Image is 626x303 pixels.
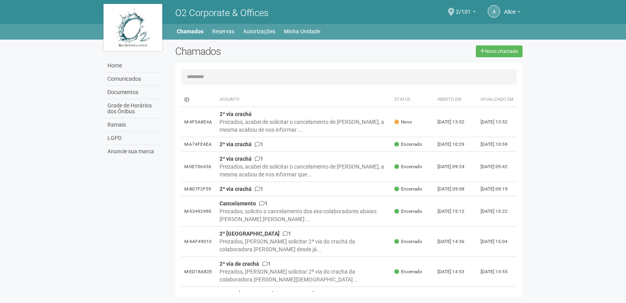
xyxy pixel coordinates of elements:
[434,137,477,152] td: [DATE] 10:29
[477,182,517,196] td: [DATE] 09:19
[220,230,279,237] strong: 2ª [GEOGRAPHIC_DATA]
[504,1,515,15] span: Alice
[394,238,422,245] span: Encerrado
[255,186,263,192] span: 1
[434,152,477,182] td: [DATE] 09:24
[259,200,268,207] span: 1
[220,118,388,134] div: Prezados, acabei de solicitar o cancelamento de [PERSON_NAME], a mesma acabou de nos informar ...
[181,93,216,107] td: ID
[103,4,162,51] img: logo.jpg
[394,269,422,275] span: Encerrado
[220,111,252,117] strong: 2ª via crachá
[476,45,523,57] a: Novo chamado
[220,163,388,178] div: Prezados, acabei de solicitar o cancelamento de [PERSON_NAME], a mesma acabou de nos informar que...
[181,196,216,227] td: M-53492490
[477,107,517,137] td: [DATE] 13:52
[456,1,471,15] span: 2/101
[394,163,422,170] span: Encerrado
[105,145,163,158] a: Anuncie sua marca
[394,119,412,125] span: Novo
[220,207,388,223] div: Prezados, solicito o cancelamento dos exs-colaboradores abaixo: [PERSON_NAME] [PERSON_NAME] ...
[477,257,517,287] td: [DATE] 14:55
[477,137,517,152] td: [DATE] 10:59
[434,196,477,227] td: [DATE] 15:12
[220,238,388,253] div: Prezados, [PERSON_NAME] solicitar 2ª via do crachá da colaboradora [PERSON_NAME] desde já...
[504,10,521,16] a: Alice
[394,141,422,148] span: Encerrado
[220,141,252,147] strong: 2ª via crachá
[105,118,163,132] a: Ramais
[456,10,476,16] a: 2/101
[477,152,517,182] td: [DATE] 09:42
[105,132,163,145] a: LGPD
[105,86,163,99] a: Documentos
[181,137,216,152] td: M-674FE4EA
[434,107,477,137] td: [DATE] 13:52
[477,227,517,257] td: [DATE] 15:04
[434,93,477,107] th: Aberto em
[220,261,259,267] strong: 2ª via de crachá
[181,182,216,196] td: M-B07F2F59
[105,59,163,73] a: Home
[220,156,252,162] strong: 2ª via crachá
[283,230,291,237] span: 1
[175,7,269,18] span: O2 Corporate & Offices
[105,73,163,86] a: Comunicados
[488,5,500,18] a: A
[477,93,517,107] th: Atualizado em
[212,26,234,37] a: Reservas
[477,196,517,227] td: [DATE] 15:22
[216,93,392,107] th: Assunto
[181,257,216,287] td: M-ED18A82E
[177,26,203,37] a: Chamados
[105,99,163,118] a: Grade de Horários dos Ônibus
[255,156,263,162] span: 1
[181,227,216,257] td: M-4AF49010
[181,107,216,137] td: M-4F5A8E4A
[175,45,313,57] h2: Chamados
[220,200,256,207] strong: Cancelamento
[220,268,388,283] div: Prezados, [PERSON_NAME] solicitar 2ª via do crachá da colaboradora [PERSON_NAME][DEMOGRAPHIC_DATA...
[391,93,434,107] th: Status
[220,186,252,192] strong: 2ª via crachá
[434,257,477,287] td: [DATE] 14:53
[284,26,320,37] a: Minha Unidade
[243,26,275,37] a: Autorizações
[262,261,271,267] span: 1
[220,291,314,297] strong: CRACHÁ - EVERTON [PERSON_NAME]
[181,152,216,182] td: M-0E706436
[255,141,263,147] span: 1
[394,186,422,192] span: Encerrado
[434,182,477,196] td: [DATE] 09:08
[434,227,477,257] td: [DATE] 14:36
[317,291,326,297] span: 1
[394,208,422,215] span: Encerrado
